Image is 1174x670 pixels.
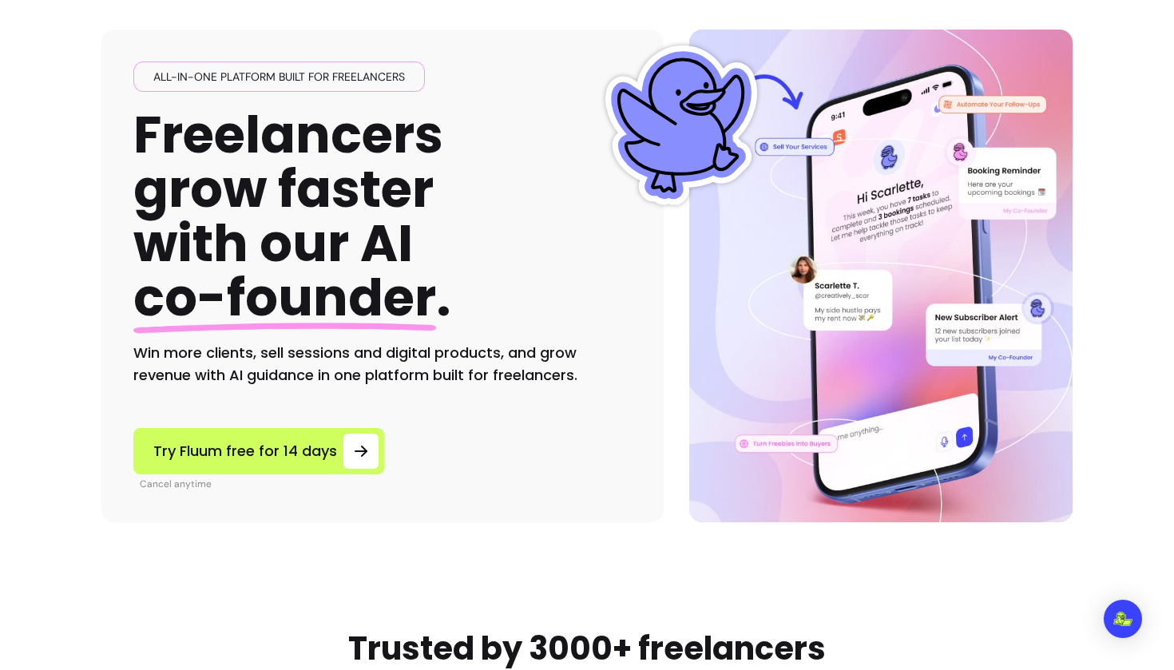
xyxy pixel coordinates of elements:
[140,478,384,490] p: Cancel anytime
[689,30,1073,522] img: Hero
[133,428,384,474] a: Try Fluum free for 14 days
[133,262,436,333] span: co-founder
[147,69,411,85] span: All-in-one platform built for freelancers
[1104,600,1142,638] div: Open Intercom Messenger
[153,440,337,462] span: Try Fluum free for 14 days
[133,342,613,387] h2: Win more clients, sell sessions and digital products, and grow revenue with AI guidance in one pl...
[601,46,761,205] img: Fluum Duck sticker
[133,108,451,326] h1: Freelancers grow faster with our AI .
